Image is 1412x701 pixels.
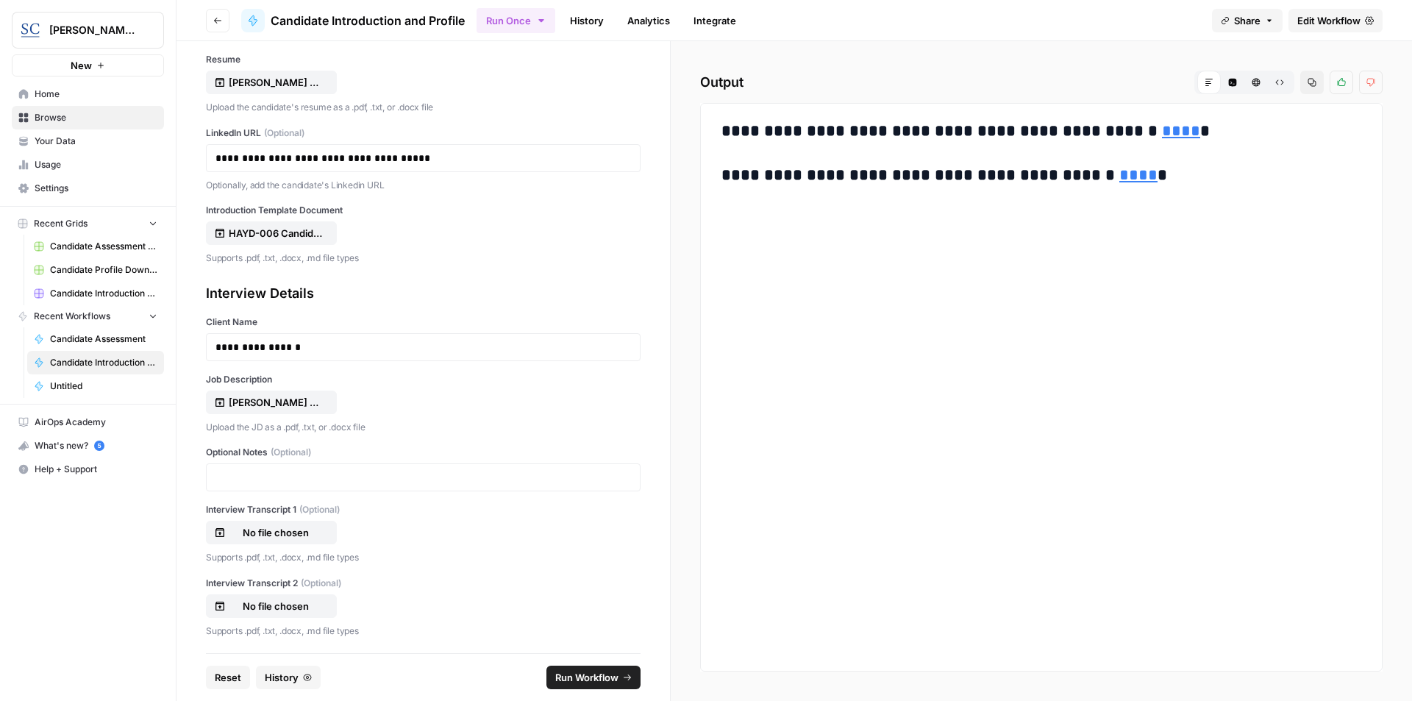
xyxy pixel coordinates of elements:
p: [PERSON_NAME] Exec. Director-Mission Critical Recruitment Profile.pdf [229,395,323,410]
p: Upload the JD as a .pdf, .txt, or .docx file [206,420,641,435]
span: Settings [35,182,157,195]
p: No file chosen [229,525,323,540]
p: Optionally, add the candidate's Linkedin URL [206,178,641,193]
button: No file chosen [206,521,337,544]
span: (Optional) [299,503,340,516]
label: Resume [206,53,641,66]
p: Supports .pdf, .txt, .docx, .md file types [206,550,641,565]
span: Recent Workflows [34,310,110,323]
span: Help + Support [35,463,157,476]
button: [PERSON_NAME] Exec. Director-Mission Critical Recruitment Profile.pdf [206,391,337,414]
a: AirOps Academy [12,410,164,434]
a: Integrate [685,9,745,32]
a: Untitled [27,374,164,398]
button: History [256,666,321,689]
a: Usage [12,153,164,177]
a: Edit Workflow [1288,9,1383,32]
a: Candidate Introduction and Profile [27,351,164,374]
a: Candidate Introduction Download Sheet [27,282,164,305]
a: Browse [12,106,164,129]
span: (Optional) [271,446,311,459]
text: 5 [97,442,101,449]
span: Usage [35,158,157,171]
span: (Optional) [301,577,341,590]
a: Candidate Profile Download Sheet [27,258,164,282]
button: Recent Grids [12,213,164,235]
span: Untitled [50,380,157,393]
p: Supports .pdf, .txt, .docx, .md file types [206,251,641,266]
div: What's new? [13,435,163,457]
span: Candidate Introduction and Profile [50,356,157,369]
p: [PERSON_NAME] Resume 2025.pdf [229,75,323,90]
h2: Output [700,71,1383,94]
a: Analytics [618,9,679,32]
span: Candidate Introduction and Profile [271,12,465,29]
p: Upload the candidate's resume as a .pdf, .txt, or .docx file [206,100,641,115]
span: Share [1234,13,1261,28]
button: Reset [206,666,250,689]
button: Run Workflow [546,666,641,689]
p: Supports .pdf, .txt, .docx, .md file types [206,624,641,638]
label: Interview Transcript 2 [206,577,641,590]
span: Candidate Assessment Download Sheet [50,240,157,253]
p: HAYD-006 Candidate Introduction Template.docx [229,226,323,241]
span: Candidate Profile Download Sheet [50,263,157,277]
a: Candidate Assessment [27,327,164,351]
span: Edit Workflow [1297,13,1361,28]
button: HAYD-006 Candidate Introduction Template.docx [206,221,337,245]
a: History [561,9,613,32]
button: Share [1212,9,1283,32]
label: Job Description [206,373,641,386]
span: AirOps Academy [35,416,157,429]
span: Browse [35,111,157,124]
label: Optional Notes [206,446,641,459]
span: Your Data [35,135,157,148]
a: 5 [94,441,104,451]
span: New [71,58,92,73]
span: [PERSON_NAME] [GEOGRAPHIC_DATA] [49,23,138,38]
label: Introduction Template Document [206,204,641,217]
img: Stanton Chase Nashville Logo [17,17,43,43]
a: Home [12,82,164,106]
button: [PERSON_NAME] Resume 2025.pdf [206,71,337,94]
span: Candidate Assessment [50,332,157,346]
button: Run Once [477,8,555,33]
a: Your Data [12,129,164,153]
span: Candidate Introduction Download Sheet [50,287,157,300]
a: Candidate Assessment Download Sheet [27,235,164,258]
span: Run Workflow [555,670,618,685]
a: Candidate Introduction and Profile [241,9,465,32]
button: Help + Support [12,458,164,481]
button: No file chosen [206,594,337,618]
div: Interview Details [206,283,641,304]
button: New [12,54,164,76]
span: Home [35,88,157,101]
button: What's new? 5 [12,434,164,458]
label: Client Name [206,316,641,329]
a: Settings [12,177,164,200]
label: LinkedIn URL [206,127,641,140]
label: Interview Transcript 1 [206,503,641,516]
button: Workspace: Stanton Chase Nashville [12,12,164,49]
span: Reset [215,670,241,685]
span: Recent Grids [34,217,88,230]
p: No file chosen [229,599,323,613]
button: Recent Workflows [12,305,164,327]
span: History [265,670,299,685]
span: (Optional) [264,127,304,140]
